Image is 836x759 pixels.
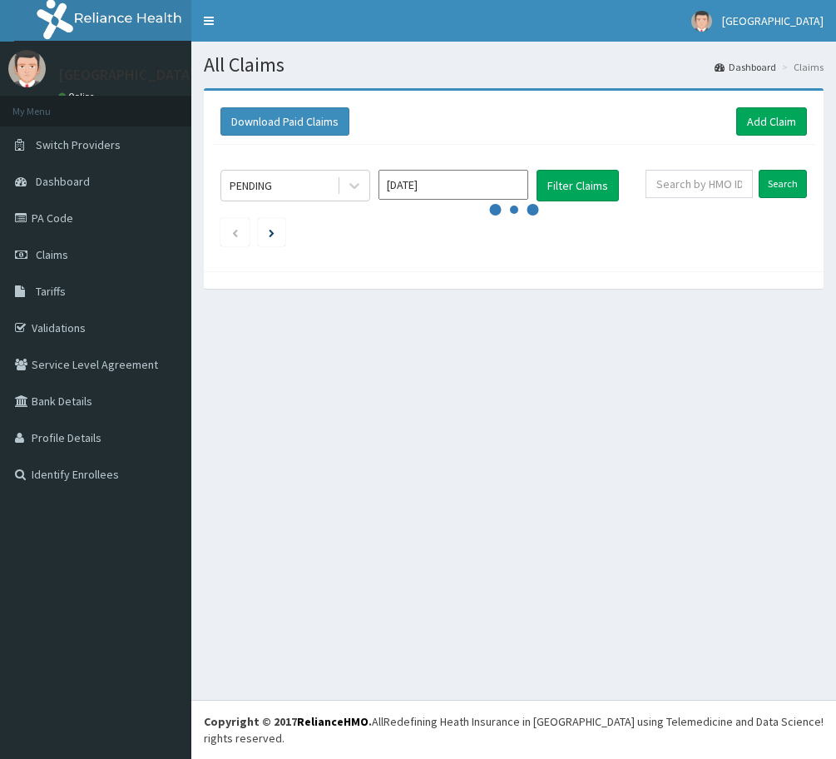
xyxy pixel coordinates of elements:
a: Online [58,91,98,102]
span: Tariffs [36,284,66,299]
a: Previous page [231,225,239,240]
span: [GEOGRAPHIC_DATA] [722,13,824,28]
a: Dashboard [715,60,776,74]
a: Next page [269,225,275,240]
svg: audio-loading [489,185,539,235]
input: Select Month and Year [378,170,528,200]
div: PENDING [230,177,272,194]
img: User Image [691,11,712,32]
input: Search by HMO ID [646,170,753,198]
button: Filter Claims [537,170,619,201]
div: Redefining Heath Insurance in [GEOGRAPHIC_DATA] using Telemedicine and Data Science! [383,713,824,730]
span: Dashboard [36,174,90,189]
a: RelianceHMO [297,714,369,729]
span: Claims [36,247,68,262]
p: [GEOGRAPHIC_DATA] [58,67,195,82]
h1: All Claims [204,54,824,76]
strong: Copyright © 2017 . [204,714,372,729]
img: User Image [8,50,46,87]
input: Search [759,170,807,198]
footer: All rights reserved. [191,700,836,759]
li: Claims [778,60,824,74]
a: Add Claim [736,107,807,136]
span: Switch Providers [36,137,121,152]
button: Download Paid Claims [220,107,349,136]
